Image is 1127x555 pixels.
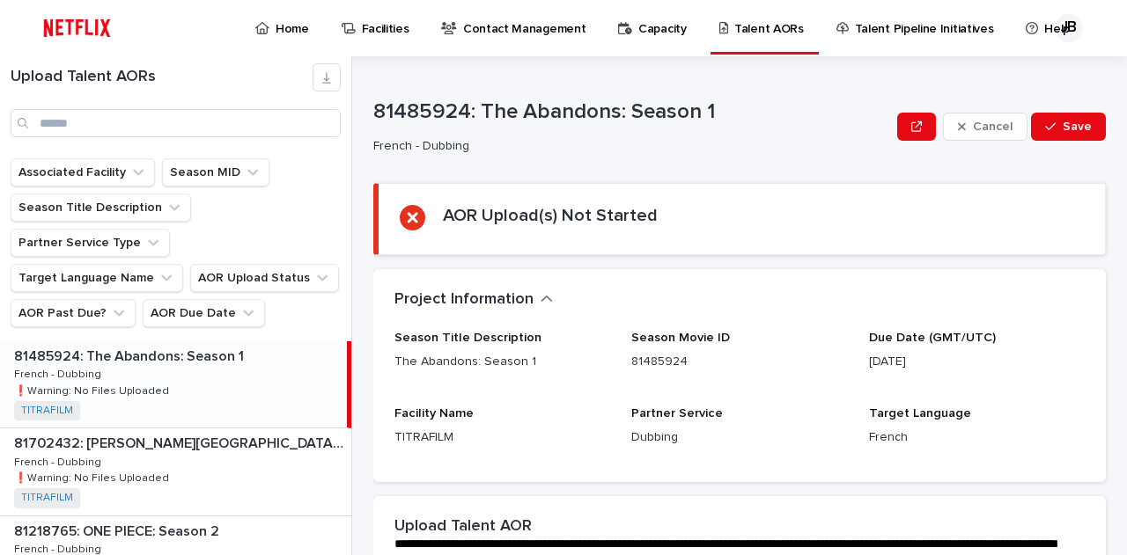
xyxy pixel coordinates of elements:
p: French - Dubbing [14,453,105,469]
h1: Upload Talent AORs [11,68,313,87]
span: Cancel [973,120,1013,133]
p: [DATE] [869,353,1085,371]
p: French - Dubbing [14,365,105,381]
button: Cancel [943,113,1028,141]
p: ❗️Warning: No Files Uploaded [14,382,173,398]
button: Target Language Name [11,264,183,292]
h2: Project Information [394,290,534,310]
button: Season Title Description [11,194,191,222]
p: 81485924: The Abandons: Season 1 [373,99,890,125]
p: French - Dubbing [373,139,883,154]
p: French [869,428,1085,447]
p: 81485924 [631,353,847,371]
button: AOR Upload Status [190,264,339,292]
button: AOR Past Due? [11,299,136,327]
button: Associated Facility [11,158,155,186]
p: TITRAFILM [394,428,610,447]
button: Season MID [162,158,269,186]
p: 81702432: [PERSON_NAME][GEOGRAPHIC_DATA] Trip [14,432,348,452]
button: AOR Due Date [143,299,265,327]
span: Due Date (GMT/UTC) [869,332,996,344]
span: Facility Name [394,407,474,420]
span: Season Title Description [394,332,541,344]
span: Partner Service [631,407,723,420]
p: The Abandons: Season 1 [394,353,610,371]
span: Season Movie ID [631,332,730,344]
p: Dubbing [631,428,847,447]
h2: Upload Talent AOR [394,517,532,537]
button: Project Information [394,290,553,310]
button: Save [1031,113,1106,141]
a: TITRAFILM [21,405,73,417]
p: ❗️Warning: No Files Uploaded [14,469,173,485]
p: 81218765: ONE PIECE: Season 2 [14,520,223,540]
h2: AOR Upload(s) Not Started [443,205,658,226]
img: ifQbXi3ZQGMSEF7WDB7W [35,11,119,46]
input: Search [11,109,341,137]
p: 81485924: The Abandons: Season 1 [14,345,247,365]
span: Target Language [869,407,971,420]
a: TITRAFILM [21,492,73,504]
span: Save [1063,120,1092,133]
button: Partner Service Type [11,229,170,257]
